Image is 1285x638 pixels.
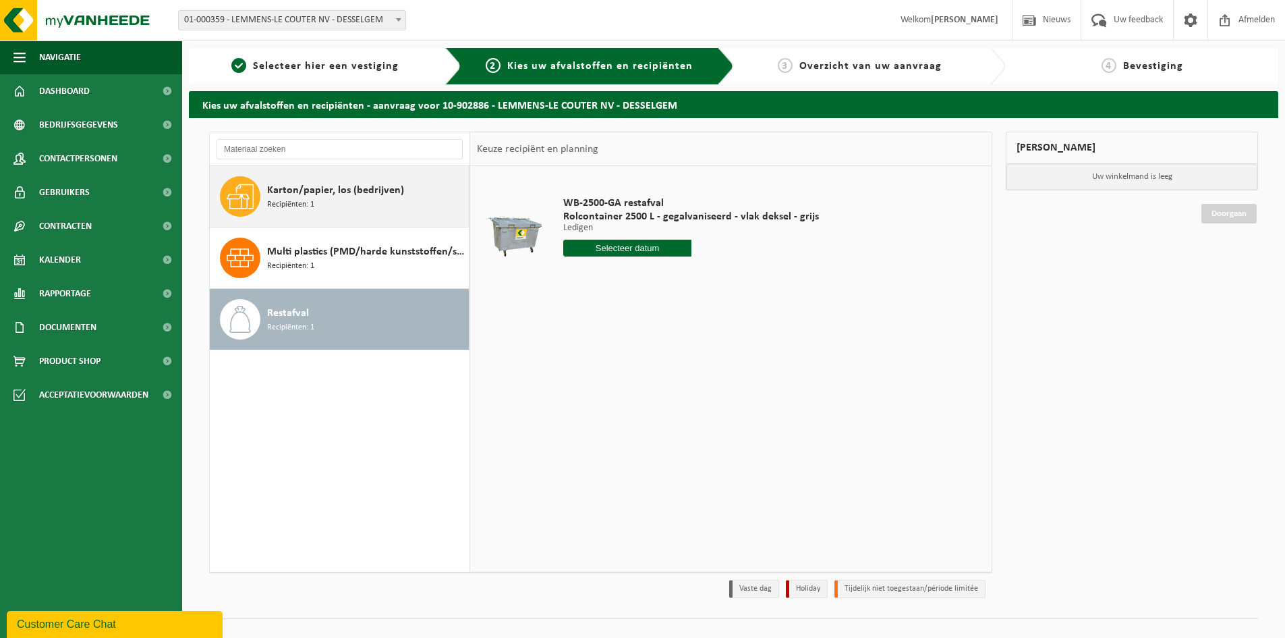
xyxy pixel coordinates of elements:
[178,10,406,30] span: 01-000359 - LEMMENS-LE COUTER NV - DESSELGEM
[486,58,501,73] span: 2
[217,139,463,159] input: Materiaal zoeken
[1006,132,1258,164] div: [PERSON_NAME]
[210,289,469,350] button: Restafval Recipiënten: 1
[729,580,779,598] li: Vaste dag
[39,108,118,142] span: Bedrijfsgegevens
[210,228,469,289] button: Multi plastics (PMD/harde kunststoffen/spanbanden/EPS/folie naturel/folie gemengd) Recipiënten: 1
[267,182,404,198] span: Karton/papier, los (bedrijven)
[470,132,605,166] div: Keuze recipiënt en planning
[267,198,314,211] span: Recipiënten: 1
[563,240,691,257] input: Selecteer datum
[39,243,81,277] span: Kalender
[267,244,465,260] span: Multi plastics (PMD/harde kunststoffen/spanbanden/EPS/folie naturel/folie gemengd)
[778,58,793,73] span: 3
[39,41,81,74] span: Navigatie
[39,344,101,378] span: Product Shop
[189,91,1278,117] h2: Kies uw afvalstoffen en recipiënten - aanvraag voor 10-902886 - LEMMENS-LE COUTER NV - DESSELGEM
[267,321,314,334] span: Recipiënten: 1
[39,311,96,344] span: Documenten
[563,196,819,210] span: WB-2500-GA restafval
[210,166,469,228] button: Karton/papier, los (bedrijven) Recipiënten: 1
[267,305,309,321] span: Restafval
[1102,58,1116,73] span: 4
[563,223,819,233] p: Ledigen
[39,378,148,412] span: Acceptatievoorwaarden
[253,61,399,72] span: Selecteer hier een vestiging
[931,15,998,25] strong: [PERSON_NAME]
[1006,164,1257,190] p: Uw winkelmand is leeg
[507,61,693,72] span: Kies uw afvalstoffen en recipiënten
[39,277,91,311] span: Rapportage
[1123,61,1183,72] span: Bevestiging
[799,61,942,72] span: Overzicht van uw aanvraag
[786,580,828,598] li: Holiday
[39,74,90,108] span: Dashboard
[196,58,434,74] a: 1Selecteer hier een vestiging
[39,176,90,209] span: Gebruikers
[267,260,314,273] span: Recipiënten: 1
[834,580,986,598] li: Tijdelijk niet toegestaan/période limitée
[39,142,117,176] span: Contactpersonen
[39,209,92,243] span: Contracten
[231,58,246,73] span: 1
[7,608,225,638] iframe: chat widget
[563,210,819,223] span: Rolcontainer 2500 L - gegalvaniseerd - vlak deksel - grijs
[179,11,405,30] span: 01-000359 - LEMMENS-LE COUTER NV - DESSELGEM
[1201,204,1257,223] a: Doorgaan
